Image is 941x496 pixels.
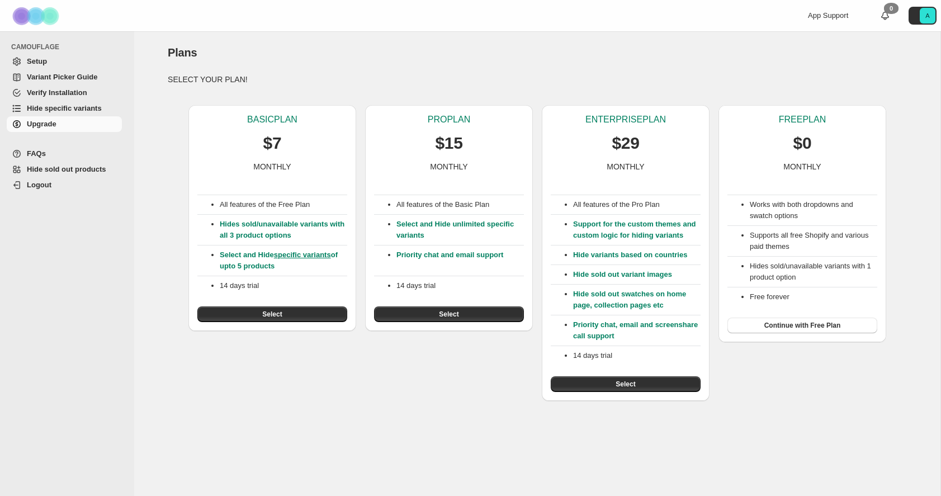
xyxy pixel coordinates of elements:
span: Variant Picker Guide [27,73,97,81]
a: Verify Installation [7,85,122,101]
text: A [925,12,930,19]
li: Supports all free Shopify and various paid themes [750,230,877,252]
p: 14 days trial [396,280,524,291]
li: Works with both dropdowns and swatch options [750,199,877,221]
p: Select and Hide unlimited specific variants [396,219,524,241]
span: Select [616,380,635,389]
p: 14 days trial [573,350,701,361]
p: Hide variants based on countries [573,249,701,261]
p: $0 [793,132,812,154]
a: Upgrade [7,116,122,132]
span: Verify Installation [27,88,87,97]
span: App Support [808,11,848,20]
p: PRO PLAN [428,114,470,125]
img: Camouflage [9,1,65,31]
span: Select [439,310,458,319]
a: specific variants [274,251,331,259]
button: Select [197,306,347,322]
p: SELECT YOUR PLAN! [168,74,907,85]
span: Setup [27,57,47,65]
span: Continue with Free Plan [764,321,841,330]
p: BASIC PLAN [247,114,297,125]
a: Logout [7,177,122,193]
p: MONTHLY [607,161,644,172]
p: ENTERPRISE PLAN [585,114,666,125]
p: All features of the Free Plan [220,199,347,210]
span: Hide specific variants [27,104,102,112]
a: 0 [879,10,891,21]
p: MONTHLY [253,161,291,172]
p: MONTHLY [783,161,821,172]
p: FREE PLAN [779,114,826,125]
p: $29 [612,132,639,154]
p: Hide sold out variant images [573,269,701,280]
a: Hide sold out products [7,162,122,177]
a: FAQs [7,146,122,162]
span: Logout [27,181,51,189]
li: Hides sold/unavailable variants with 1 product option [750,261,877,283]
p: 14 days trial [220,280,347,291]
p: Priority chat and email support [396,249,524,272]
p: Priority chat, email and screenshare call support [573,319,701,342]
p: Hide sold out swatches on home page, collection pages etc [573,289,701,311]
span: FAQs [27,149,46,158]
p: Select and Hide of upto 5 products [220,249,347,272]
p: All features of the Pro Plan [573,199,701,210]
p: $15 [435,132,462,154]
p: All features of the Basic Plan [396,199,524,210]
li: Free forever [750,291,877,303]
span: Upgrade [27,120,56,128]
span: Hide sold out products [27,165,106,173]
a: Variant Picker Guide [7,69,122,85]
a: Setup [7,54,122,69]
button: Avatar with initials A [909,7,937,25]
p: MONTHLY [430,161,467,172]
button: Continue with Free Plan [727,318,877,333]
span: Select [262,310,282,319]
button: Select [374,306,524,322]
span: Plans [168,46,197,59]
a: Hide specific variants [7,101,122,116]
p: Hides sold/unavailable variants with all 3 product options [220,219,347,241]
p: $7 [263,132,282,154]
button: Select [551,376,701,392]
span: Avatar with initials A [920,8,935,23]
div: 0 [884,3,899,14]
p: Support for the custom themes and custom logic for hiding variants [573,219,701,241]
span: CAMOUFLAGE [11,42,126,51]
